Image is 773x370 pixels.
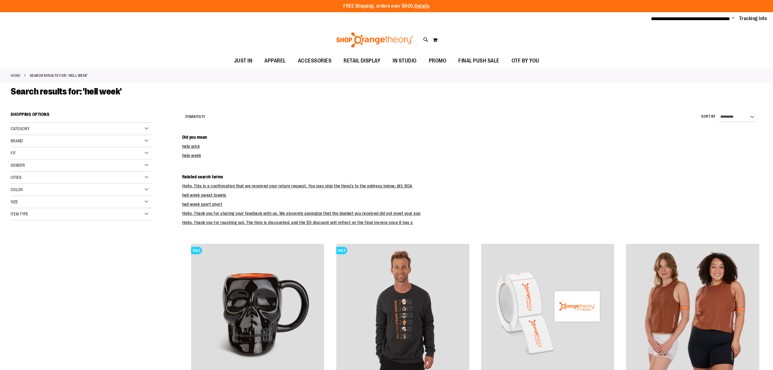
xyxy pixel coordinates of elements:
[338,54,386,68] a: RETAIL DISPLAY
[452,54,505,68] a: FINAL PUSH SALE
[11,151,16,155] span: Fit
[386,54,423,68] a: IN STUDIO
[182,220,413,225] a: Hello, Thank you for reaching out. The item is discounted, and the $5 discount will reflect on th...
[11,187,23,192] span: Color
[344,54,380,68] span: RETAIL DISPLAY
[228,54,259,68] a: JUST IN
[414,3,430,9] a: Details
[182,144,200,149] a: help wick
[505,54,545,68] a: OTF BY YOU
[30,73,88,78] strong: Search results for: 'hell week'
[195,115,197,119] span: 1
[393,54,417,68] span: IN STUDIO
[182,134,762,140] dt: Did you mean
[185,112,205,122] h2: Items to
[11,199,18,204] span: Size
[458,54,499,68] span: FINAL PUSH SALE
[336,247,347,254] span: SALE
[298,54,332,68] span: ACCESSORIES
[343,3,430,10] p: FREE Shipping, orders over $600.
[201,115,205,119] span: 71
[11,212,28,216] span: Item Type
[264,54,286,68] span: APPAREL
[11,138,23,143] span: Brand
[11,163,25,168] span: Gender
[11,126,30,131] span: Category
[191,247,202,254] span: SALE
[732,16,735,22] button: Account menu
[512,54,539,68] span: OTF BY YOU
[292,54,338,68] a: ACCESSORIES
[429,54,446,68] span: PROMO
[258,54,292,68] a: APPAREL
[335,32,414,48] img: Shop Orangetheory
[182,211,421,216] a: Hello, Thank you for sharing your feedback with us. We sincerely apologize that the blanket you r...
[182,183,412,188] a: Hello, This is a confirmation that we received your return request. You may ship the item/s to th...
[701,114,716,119] label: Sort By
[234,54,253,68] span: JUST IN
[11,73,20,78] a: Home
[182,174,762,180] dt: Related search terms
[182,193,226,197] a: hell week sweat towels
[423,54,453,68] a: PROMO
[11,175,22,180] span: Cities
[11,109,152,123] strong: Shopping Options
[182,153,201,158] a: help week
[11,86,122,97] span: Search results for: 'hell week'
[739,15,767,22] a: Tracking Info
[182,202,222,207] a: hell week sport short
